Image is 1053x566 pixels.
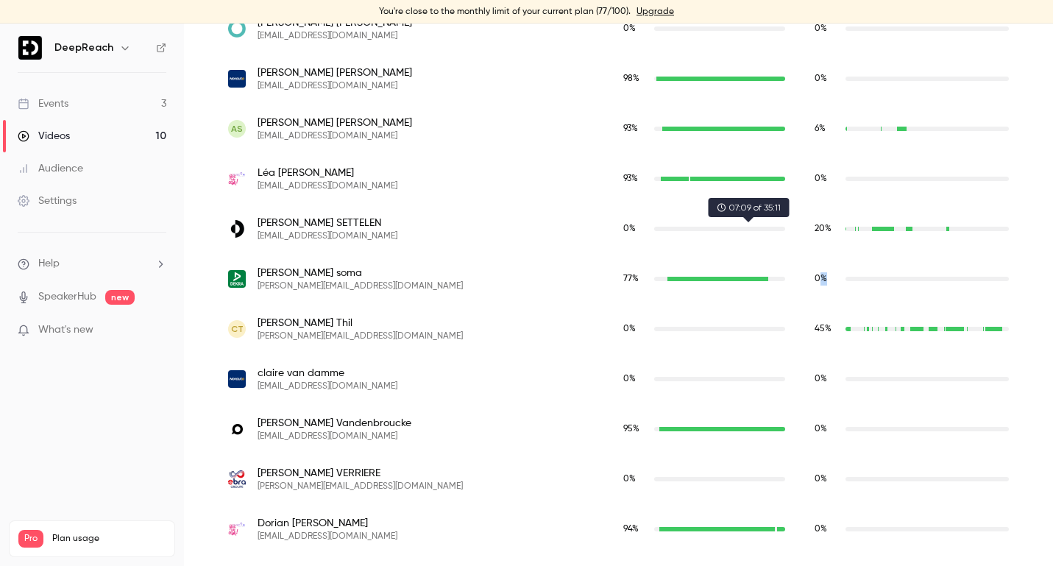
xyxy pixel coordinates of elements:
[213,404,1024,454] div: lv@ohmydiode.fr
[815,124,826,133] span: 6 %
[815,222,838,236] span: Replay watch time
[815,174,827,183] span: 0 %
[623,325,636,333] span: 0 %
[213,454,1024,504] div: magaly.verriere@ebra.fr
[54,40,113,55] h6: DeepReach
[213,54,1024,104] div: cruez@norauto.fr
[623,24,636,33] span: 0 %
[815,525,827,534] span: 0 %
[228,70,246,88] img: norauto.fr
[258,80,412,92] span: [EMAIL_ADDRESS][DOMAIN_NAME]
[231,122,243,135] span: AS
[258,180,397,192] span: [EMAIL_ADDRESS][DOMAIN_NAME]
[815,24,827,33] span: 0 %
[637,6,674,18] a: Upgrade
[258,216,397,230] span: [PERSON_NAME] SETTELEN
[258,130,412,142] span: [EMAIL_ADDRESS][DOMAIN_NAME]
[258,280,463,292] span: [PERSON_NAME][EMAIL_ADDRESS][DOMAIN_NAME]
[815,72,838,85] span: Replay watch time
[213,304,1024,354] div: christophe@blueboat.info
[18,129,70,144] div: Videos
[623,124,638,133] span: 93 %
[815,523,838,536] span: Replay watch time
[38,322,93,338] span: What's new
[815,22,838,35] span: Replay watch time
[213,204,1024,254] div: settelen@labelium.com
[18,530,43,548] span: Pro
[623,224,636,233] span: 0 %
[18,36,42,60] img: DeepReach
[228,370,246,388] img: norauto.fr
[623,473,647,486] span: Live watch time
[258,416,411,431] span: [PERSON_NAME] Vandenbroucke
[228,270,246,288] img: dekra.com
[815,372,838,386] span: Replay watch time
[623,475,636,484] span: 0 %
[623,425,639,434] span: 95 %
[623,74,639,83] span: 98 %
[623,275,639,283] span: 77 %
[18,194,77,208] div: Settings
[258,166,397,180] span: Léa [PERSON_NAME]
[213,254,1024,304] div: julien.soma@dekra.com
[623,372,647,386] span: Live watch time
[815,74,827,83] span: 0 %
[815,322,838,336] span: Replay watch time
[213,154,1024,204] div: lscholler@periscom.com
[623,172,647,185] span: Live watch time
[258,116,412,130] span: [PERSON_NAME] [PERSON_NAME]
[258,531,397,542] span: [EMAIL_ADDRESS][DOMAIN_NAME]
[258,466,463,481] span: [PERSON_NAME] VERRIERE
[815,325,832,333] span: 45 %
[623,322,647,336] span: Live watch time
[815,224,832,233] span: 20 %
[258,66,412,80] span: [PERSON_NAME] [PERSON_NAME]
[623,422,647,436] span: Live watch time
[623,525,639,534] span: 94 %
[623,72,647,85] span: Live watch time
[815,422,838,436] span: Replay watch time
[815,473,838,486] span: Replay watch time
[258,316,463,330] span: [PERSON_NAME] Thil
[228,420,246,438] img: ohmydiode.fr
[258,230,397,242] span: [EMAIL_ADDRESS][DOMAIN_NAME]
[258,381,397,392] span: [EMAIL_ADDRESS][DOMAIN_NAME]
[18,96,68,111] div: Events
[149,324,166,337] iframe: Noticeable Trigger
[815,275,827,283] span: 0 %
[105,290,135,305] span: new
[815,475,827,484] span: 0 %
[258,330,463,342] span: [PERSON_NAME][EMAIL_ADDRESS][DOMAIN_NAME]
[258,431,411,442] span: [EMAIL_ADDRESS][DOMAIN_NAME]
[228,470,246,488] img: ebra.fr
[38,289,96,305] a: SpeakerHub
[623,122,647,135] span: Live watch time
[623,523,647,536] span: Live watch time
[18,256,166,272] li: help-dropdown-opener
[52,533,166,545] span: Plan usage
[815,375,827,383] span: 0 %
[258,30,412,42] span: [EMAIL_ADDRESS][DOMAIN_NAME]
[228,170,246,188] img: periscom.com
[213,504,1024,554] div: dwelsch@periscom.com
[815,172,838,185] span: Replay watch time
[815,122,838,135] span: Replay watch time
[623,272,647,286] span: Live watch time
[228,220,246,238] img: labelium.com
[231,322,244,336] span: CT
[213,354,1024,404] div: cvandamme@norauto.fr
[815,272,838,286] span: Replay watch time
[623,174,638,183] span: 93 %
[258,516,397,531] span: Dorian [PERSON_NAME]
[213,104,1024,154] div: schmittalexandre410@gmail.com
[258,266,463,280] span: [PERSON_NAME] soma
[228,20,246,38] img: lagencecocoa.com
[213,4,1024,54] div: srobert@lagencecocoa.com
[258,481,463,492] span: [PERSON_NAME][EMAIL_ADDRESS][DOMAIN_NAME]
[258,366,397,381] span: claire van damme
[815,425,827,434] span: 0 %
[623,22,647,35] span: Live watch time
[623,375,636,383] span: 0 %
[38,256,60,272] span: Help
[18,161,83,176] div: Audience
